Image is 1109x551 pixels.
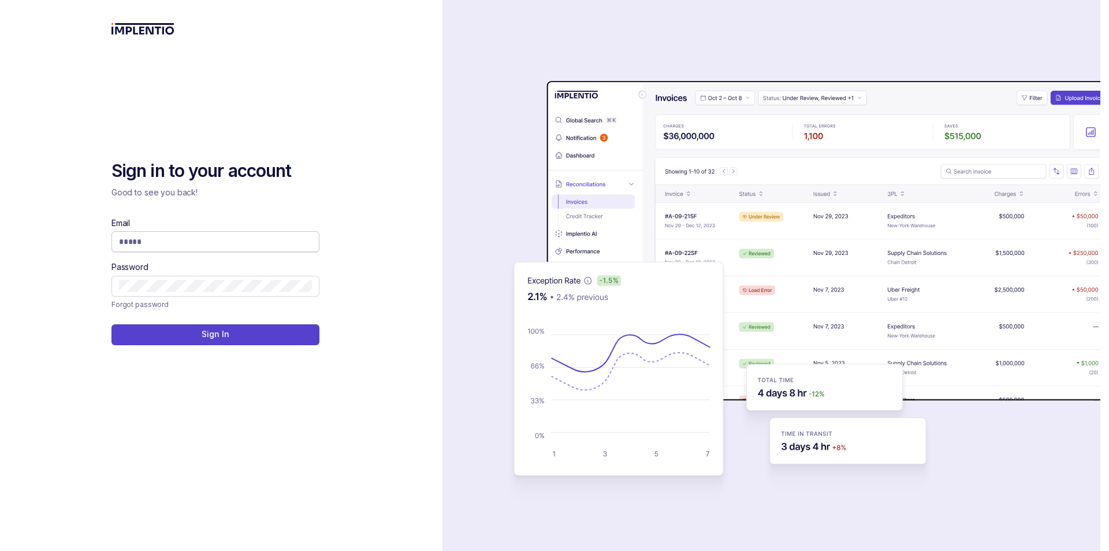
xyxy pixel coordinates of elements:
[111,299,169,310] p: Forgot password
[111,23,174,35] img: logo
[202,328,229,340] p: Sign In
[111,299,169,310] a: Link Forgot password
[111,324,319,345] button: Sign In
[111,217,130,229] label: Email
[111,160,319,183] h2: Sign in to your account
[111,261,148,273] label: Password
[111,187,319,198] p: Good to see you back!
